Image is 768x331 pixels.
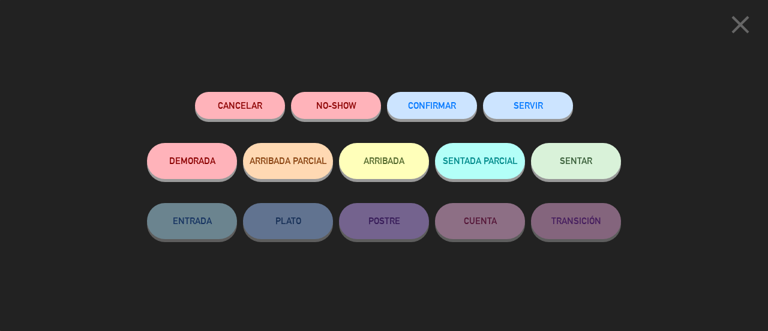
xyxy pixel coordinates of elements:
button: CUENTA [435,203,525,239]
button: Cancelar [195,92,285,119]
button: ARRIBADA [339,143,429,179]
button: SERVIR [483,92,573,119]
button: SENTADA PARCIAL [435,143,525,179]
button: DEMORADA [147,143,237,179]
button: TRANSICIÓN [531,203,621,239]
button: ENTRADA [147,203,237,239]
button: POSTRE [339,203,429,239]
span: ARRIBADA PARCIAL [250,156,327,166]
i: close [725,10,755,40]
button: PLATO [243,203,333,239]
span: SENTAR [560,156,592,166]
span: CONFIRMAR [408,100,456,111]
button: NO-SHOW [291,92,381,119]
